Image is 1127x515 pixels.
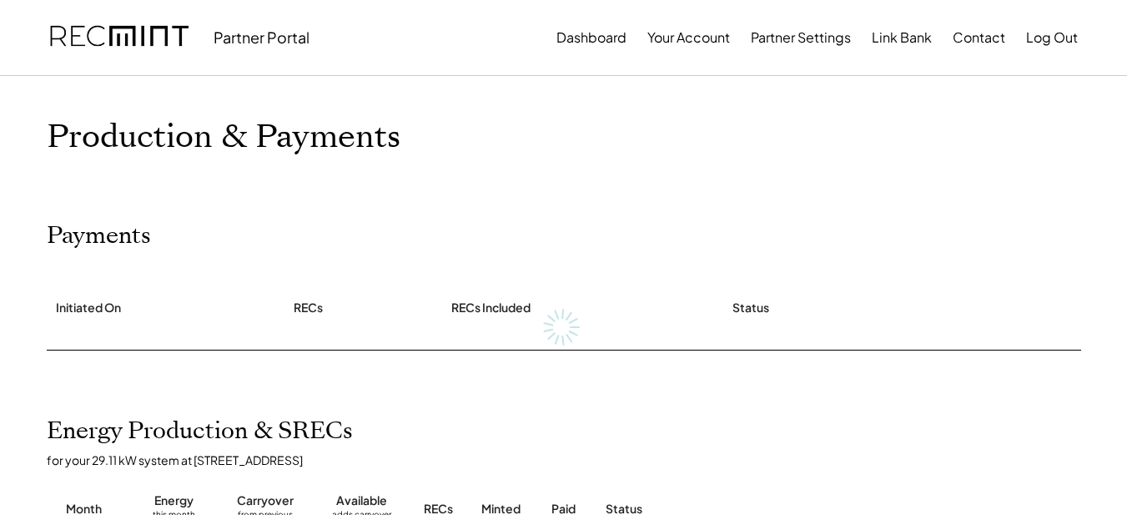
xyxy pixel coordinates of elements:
div: Initiated On [56,300,121,316]
button: Dashboard [556,21,626,54]
button: Contact [953,21,1005,54]
button: Log Out [1026,21,1078,54]
h1: Production & Payments [47,118,1081,157]
div: Available [336,492,387,509]
div: Energy [154,492,194,509]
button: Your Account [647,21,730,54]
div: Status [732,300,769,316]
div: RECs Included [451,300,531,316]
div: for your 29.11 kW system at [STREET_ADDRESS] [47,452,1098,467]
div: Carryover [237,492,294,509]
img: recmint-logotype%403x.png [50,9,189,66]
button: Partner Settings [751,21,851,54]
h2: Payments [47,222,151,250]
div: RECs [294,300,323,316]
h2: Energy Production & SRECs [47,417,353,446]
button: Link Bank [872,21,932,54]
div: Partner Portal [214,28,309,47]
